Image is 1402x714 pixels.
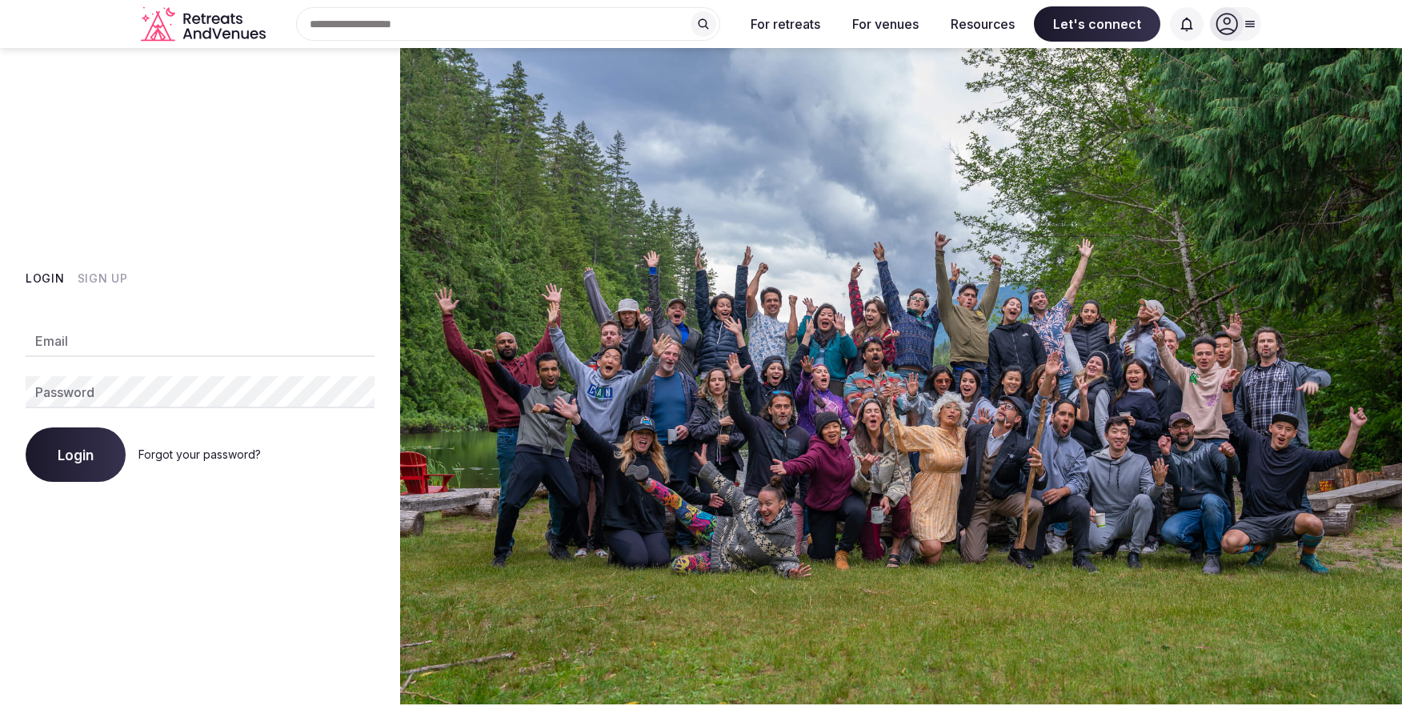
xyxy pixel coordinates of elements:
[1034,6,1160,42] span: Let's connect
[78,271,128,287] button: Sign Up
[141,6,269,42] a: Visit the homepage
[58,447,94,463] span: Login
[839,6,931,42] button: For venues
[141,6,269,42] svg: Retreats and Venues company logo
[138,447,261,461] a: Forgot your password?
[26,271,65,287] button: Login
[400,48,1402,704] img: My Account Background
[938,6,1027,42] button: Resources
[26,427,126,482] button: Login
[738,6,833,42] button: For retreats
